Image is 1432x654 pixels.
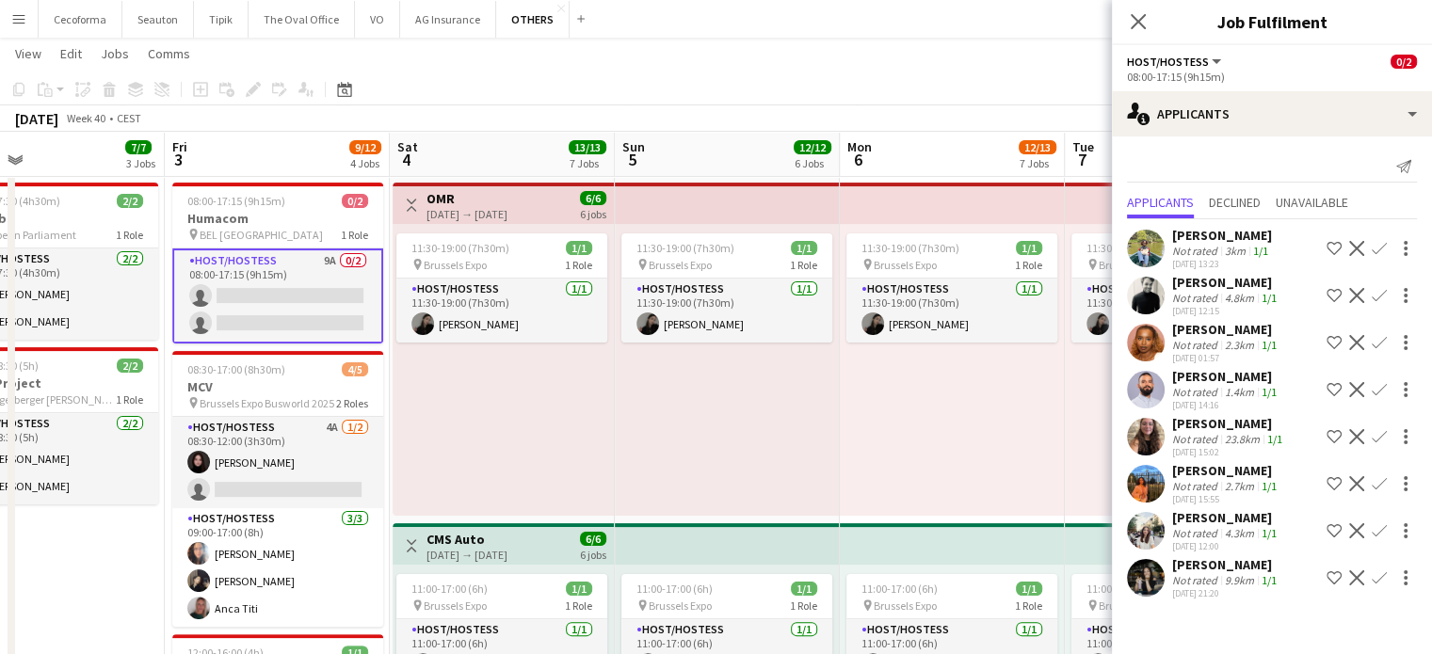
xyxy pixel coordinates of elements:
[60,45,82,62] span: Edit
[172,183,383,343] div: 08:00-17:15 (9h15m)0/2Humacom BEL [GEOGRAPHIC_DATA]1 RoleHost/Hostess9A0/208:00-17:15 (9h15m)
[62,111,109,125] span: Week 40
[172,248,383,343] app-card-role: Host/Hostess9A0/208:00-17:15 (9h15m)
[172,351,383,627] app-job-card: 08:30-17:00 (8h30m)4/5MCV Brussels Expo Busworld 20252 RolesHost/Hostess4A1/208:30-12:00 (3h30m)[...
[1221,244,1249,258] div: 3km
[847,138,872,155] span: Mon
[619,149,645,170] span: 5
[426,190,507,207] h3: OMR
[1172,227,1272,244] div: [PERSON_NAME]
[1172,509,1280,526] div: [PERSON_NAME]
[1172,587,1280,599] div: [DATE] 21:20
[93,41,137,66] a: Jobs
[649,598,712,613] span: Brussels Expo
[342,194,368,208] span: 0/2
[846,233,1057,343] div: 11:30-19:00 (7h30m)1/1 Brussels Expo1 RoleHost/Hostess1/111:30-19:00 (7h30m)[PERSON_NAME]
[117,359,143,373] span: 2/2
[636,582,713,596] span: 11:00-17:00 (6h)
[349,140,381,154] span: 9/12
[200,396,334,410] span: Brussels Expo Busworld 2025
[1172,244,1221,258] div: Not rated
[1262,573,1277,587] app-skills-label: 1/1
[1276,196,1348,209] span: Unavailable
[39,1,122,38] button: Cecoforma
[341,228,368,242] span: 1 Role
[621,233,832,343] app-job-card: 11:30-19:00 (7h30m)1/1 Brussels Expo1 RoleHost/Hostess1/111:30-19:00 (7h30m)[PERSON_NAME]
[1015,258,1042,272] span: 1 Role
[1221,573,1258,587] div: 9.9km
[342,362,368,376] span: 4/5
[426,548,507,562] div: [DATE] → [DATE]
[1127,196,1194,209] span: Applicants
[1221,338,1258,352] div: 2.3km
[1262,526,1277,540] app-skills-label: 1/1
[1071,233,1282,343] div: 11:30-19:00 (7h30m)1/1 Brussels Expo1 RoleHost/Hostess1/111:30-19:00 (7h30m)[PERSON_NAME]
[1172,385,1221,399] div: Not rated
[570,156,605,170] div: 7 Jobs
[1253,244,1268,258] app-skills-label: 1/1
[1099,258,1162,272] span: Brussels Expo
[861,241,959,255] span: 11:30-19:00 (7h30m)
[1127,55,1209,69] span: Host/Hostess
[580,205,606,221] div: 6 jobs
[790,258,817,272] span: 1 Role
[1071,279,1282,343] app-card-role: Host/Hostess1/111:30-19:00 (7h30m)[PERSON_NAME]
[1172,493,1280,505] div: [DATE] 15:55
[1172,540,1280,552] div: [DATE] 12:00
[874,598,937,613] span: Brussels Expo
[400,1,496,38] button: AG Insurance
[566,241,592,255] span: 1/1
[187,362,285,376] span: 08:30-17:00 (8h30m)
[1172,321,1280,338] div: [PERSON_NAME]
[1072,138,1094,155] span: Tue
[355,1,400,38] button: VO
[396,233,607,343] div: 11:30-19:00 (7h30m)1/1 Brussels Expo1 RoleHost/Hostess1/111:30-19:00 (7h30m)[PERSON_NAME]
[140,41,198,66] a: Comms
[1019,140,1056,154] span: 12/13
[1172,432,1221,446] div: Not rated
[426,531,507,548] h3: CMS Auto
[396,279,607,343] app-card-role: Host/Hostess1/111:30-19:00 (7h30m)[PERSON_NAME]
[194,1,249,38] button: Tipik
[1221,291,1258,305] div: 4.8km
[569,140,606,154] span: 13/13
[794,140,831,154] span: 12/12
[845,149,872,170] span: 6
[621,279,832,343] app-card-role: Host/Hostess1/111:30-19:00 (7h30m)[PERSON_NAME]
[1221,385,1258,399] div: 1.4km
[116,228,143,242] span: 1 Role
[148,45,190,62] span: Comms
[172,378,383,395] h3: MCV
[622,138,645,155] span: Sun
[1015,598,1042,613] span: 1 Role
[1209,196,1261,209] span: Declined
[426,207,507,221] div: [DATE] → [DATE]
[790,598,817,613] span: 1 Role
[411,241,509,255] span: 11:30-19:00 (7h30m)
[1262,291,1277,305] app-skills-label: 1/1
[200,228,323,242] span: BEL [GEOGRAPHIC_DATA]
[1172,305,1280,317] div: [DATE] 12:15
[172,210,383,227] h3: Humacom
[187,194,285,208] span: 08:00-17:15 (9h15m)
[566,582,592,596] span: 1/1
[122,1,194,38] button: Seauton
[1221,526,1258,540] div: 4.3km
[53,41,89,66] a: Edit
[1262,338,1277,352] app-skills-label: 1/1
[1172,352,1280,364] div: [DATE] 01:57
[172,138,187,155] span: Fri
[580,191,606,205] span: 6/6
[1172,526,1221,540] div: Not rated
[1172,291,1221,305] div: Not rated
[172,417,383,508] app-card-role: Host/Hostess4A1/208:30-12:00 (3h30m)[PERSON_NAME]
[424,598,487,613] span: Brussels Expo
[1172,338,1221,352] div: Not rated
[874,258,937,272] span: Brussels Expo
[1172,274,1280,291] div: [PERSON_NAME]
[101,45,129,62] span: Jobs
[649,258,712,272] span: Brussels Expo
[1020,156,1055,170] div: 7 Jobs
[1172,479,1221,493] div: Not rated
